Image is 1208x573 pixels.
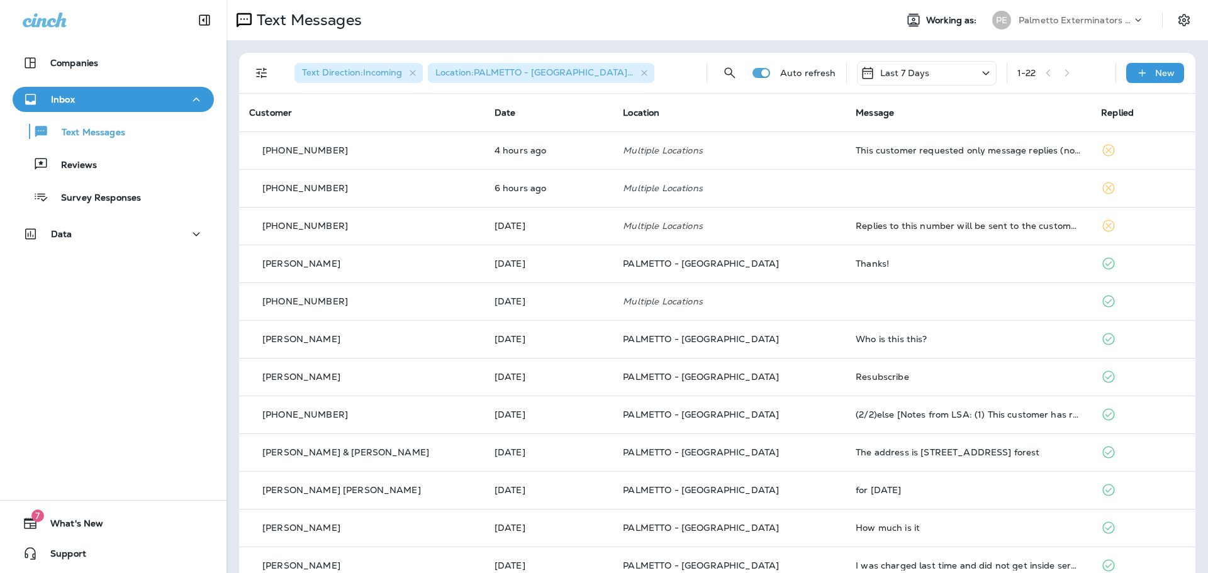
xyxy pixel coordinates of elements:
[495,296,603,306] p: Sep 11, 2025 12:22 PM
[623,258,779,269] span: PALMETTO - [GEOGRAPHIC_DATA]
[856,221,1081,231] div: Replies to this number will be sent to the customer. You can also choose to call the customer thr...
[50,58,98,68] p: Companies
[1019,15,1132,25] p: Palmetto Exterminators LLC
[495,447,603,457] p: Sep 9, 2025 02:47 PM
[856,560,1081,570] div: I was charged last time and did not get inside service. We are still having issues
[262,220,348,231] span: [PHONE_NUMBER]
[623,371,779,382] span: PALMETTO - [GEOGRAPHIC_DATA]
[31,509,44,522] span: 7
[1101,107,1134,118] span: Replied
[294,63,423,83] div: Text Direction:Incoming
[262,182,348,194] span: [PHONE_NUMBER]
[623,447,779,458] span: PALMETTO - [GEOGRAPHIC_DATA]
[249,60,274,86] button: Filters
[623,333,779,345] span: PALMETTO - [GEOGRAPHIC_DATA]
[623,296,836,306] p: Multiple Locations
[1155,68,1175,78] p: New
[856,334,1081,344] div: Who is this this?
[302,67,402,78] span: Text Direction : Incoming
[926,15,980,26] span: Working as:
[51,229,72,239] p: Data
[495,259,603,269] p: Sep 11, 2025 02:55 PM
[13,221,214,247] button: Data
[623,522,779,533] span: PALMETTO - [GEOGRAPHIC_DATA]
[13,151,214,177] button: Reviews
[623,107,659,118] span: Location
[623,560,779,571] span: PALMETTO - [GEOGRAPHIC_DATA]
[623,409,779,420] span: PALMETTO - [GEOGRAPHIC_DATA]
[13,184,214,210] button: Survey Responses
[880,68,930,78] p: Last 7 Days
[13,50,214,75] button: Companies
[428,63,654,83] div: Location:PALMETTO - [GEOGRAPHIC_DATA]+1
[1173,9,1195,31] button: Settings
[495,523,603,533] p: Sep 9, 2025 01:22 PM
[262,145,348,156] span: [PHONE_NUMBER]
[856,523,1081,533] div: How much is it
[262,409,348,420] span: [PHONE_NUMBER]
[48,192,141,204] p: Survey Responses
[13,541,214,566] button: Support
[252,11,362,30] p: Text Messages
[856,259,1081,269] div: Thanks!
[856,447,1081,457] div: The address is 206 GlenEagles drive in pine forest
[13,511,214,536] button: 7What's New
[262,447,429,457] p: [PERSON_NAME] & [PERSON_NAME]
[623,145,836,155] p: Multiple Locations
[495,334,603,344] p: Sep 10, 2025 08:10 PM
[38,548,86,564] span: Support
[49,127,125,139] p: Text Messages
[262,259,340,269] p: [PERSON_NAME]
[623,183,836,193] p: Multiple Locations
[856,372,1081,382] div: Resubscribe
[495,145,603,155] p: Sep 12, 2025 11:25 AM
[780,68,836,78] p: Auto refresh
[623,221,836,231] p: Multiple Locations
[495,409,603,420] p: Sep 9, 2025 03:28 PM
[495,221,603,231] p: Sep 11, 2025 03:28 PM
[992,11,1011,30] div: PE
[495,107,516,118] span: Date
[262,485,421,495] p: [PERSON_NAME] [PERSON_NAME]
[13,118,214,145] button: Text Messages
[187,8,222,33] button: Collapse Sidebar
[435,67,636,78] span: Location : PALMETTO - [GEOGRAPHIC_DATA] +1
[13,87,214,112] button: Inbox
[717,60,742,86] button: Search Messages
[495,372,603,382] p: Sep 10, 2025 09:49 AM
[249,107,292,118] span: Customer
[262,372,340,382] p: [PERSON_NAME]
[262,523,340,533] p: [PERSON_NAME]
[1017,68,1036,78] div: 1 - 22
[856,409,1081,420] div: (2/2)else [Notes from LSA: (1) This customer has requested a quote (2) This customer has also mes...
[495,485,603,495] p: Sep 9, 2025 02:27 PM
[38,518,103,533] span: What's New
[856,145,1081,155] div: This customer requested only message replies (no calls). Reply here or respond via your LSA dashb...
[262,296,348,307] span: [PHONE_NUMBER]
[623,484,779,496] span: PALMETTO - [GEOGRAPHIC_DATA]
[495,183,603,193] p: Sep 12, 2025 09:31 AM
[262,334,340,344] p: [PERSON_NAME]
[856,485,1081,495] div: for Thursday
[495,560,603,570] p: Sep 9, 2025 12:36 PM
[856,107,894,118] span: Message
[51,94,75,104] p: Inbox
[262,560,340,570] p: [PERSON_NAME]
[48,160,97,172] p: Reviews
